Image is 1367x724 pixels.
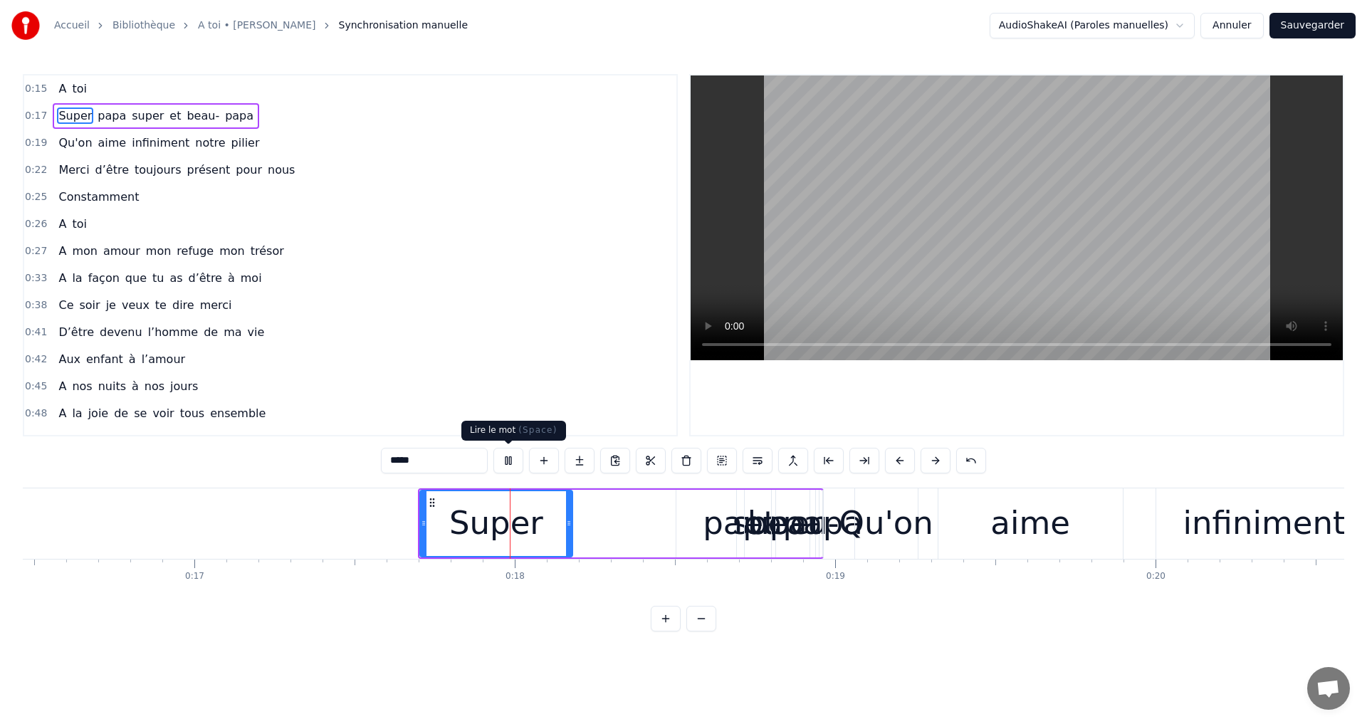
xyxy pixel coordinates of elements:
[57,216,68,232] span: A
[25,271,47,285] span: 0:33
[143,378,166,394] span: nos
[105,297,117,313] span: je
[124,270,148,286] span: que
[11,11,40,40] img: youka
[112,19,175,33] a: Bibliothèque
[70,216,88,232] span: toi
[25,136,47,150] span: 0:19
[449,499,543,547] div: Super
[87,270,121,286] span: façon
[186,162,232,178] span: présent
[518,425,557,435] span: ( Space )
[151,405,175,421] span: voir
[94,162,130,178] span: d’être
[147,324,199,340] span: l’homme
[1200,13,1263,38] button: Annuler
[461,421,566,441] div: Lire le mot
[140,351,187,367] span: l’amour
[826,571,845,582] div: 0:19
[168,107,182,124] span: et
[226,270,236,286] span: à
[57,189,140,205] span: Constamment
[127,351,137,367] span: à
[57,243,68,259] span: A
[57,162,90,178] span: Merci
[133,162,183,178] span: toujours
[54,19,468,33] nav: breadcrumb
[179,405,206,421] span: tous
[57,378,68,394] span: A
[703,499,782,547] div: papa
[1307,667,1350,710] a: Ouvrir le chat
[132,405,148,421] span: se
[132,432,160,448] span: sont
[743,499,775,547] div: et
[57,297,75,313] span: Ce
[249,243,286,259] span: trésor
[70,378,93,394] span: nos
[154,297,168,313] span: te
[97,135,128,151] span: aime
[54,19,90,33] a: Accueil
[169,378,199,394] span: jours
[70,405,83,421] span: la
[25,406,47,421] span: 0:48
[98,324,144,340] span: devenu
[185,107,221,124] span: beau-
[185,571,204,582] div: 0:17
[78,297,101,313] span: soir
[266,162,296,178] span: nous
[224,107,255,124] span: papa
[130,107,165,124] span: super
[57,107,93,124] span: Super
[230,135,261,151] span: pilier
[733,499,823,547] div: super
[145,243,173,259] span: mon
[70,80,88,97] span: toi
[246,324,266,340] span: vie
[97,378,127,394] span: nuits
[96,107,127,124] span: papa
[25,190,47,204] span: 0:25
[57,80,68,97] span: A
[85,351,125,367] span: enfant
[222,324,243,340] span: ma
[175,243,215,259] span: refuge
[25,244,47,258] span: 0:27
[57,135,93,151] span: Qu'on
[239,270,263,286] span: moi
[1269,13,1356,38] button: Sauvegarder
[57,270,68,286] span: A
[748,499,839,547] div: beau-
[70,270,83,286] span: la
[990,499,1070,547] div: aime
[1183,499,1346,547] div: infiniment
[57,432,83,448] span: T’es
[506,571,525,582] div: 0:18
[163,432,176,448] span: là
[102,243,142,259] span: amour
[57,351,82,367] span: Aux
[194,135,226,151] span: notre
[202,324,219,340] span: de
[25,298,47,313] span: 0:38
[25,325,47,340] span: 0:41
[187,270,224,286] span: d’être
[70,243,99,259] span: mon
[87,432,104,448] span: 40
[209,405,267,421] span: ensemble
[25,434,47,448] span: 0:50
[151,270,165,286] span: tu
[25,217,47,231] span: 0:26
[112,405,130,421] span: de
[783,499,863,547] div: papa
[339,19,468,33] span: Synchronisation manuelle
[107,432,130,448] span: ans
[25,352,47,367] span: 0:42
[87,405,110,421] span: joie
[57,405,68,421] span: A
[120,297,151,313] span: veux
[839,499,933,547] div: Qu'on
[168,270,184,286] span: as
[198,19,315,33] a: A toi • [PERSON_NAME]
